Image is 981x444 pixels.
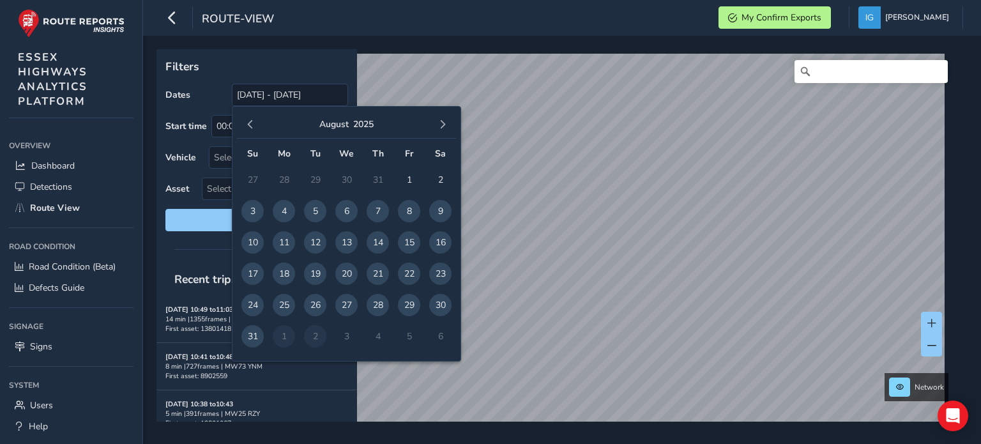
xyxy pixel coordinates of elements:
[161,54,945,436] canvas: Map
[353,118,374,130] button: 2025
[241,200,264,222] span: 3
[398,200,420,222] span: 8
[165,183,189,195] label: Asset
[18,9,125,38] img: rr logo
[335,200,358,222] span: 6
[9,197,133,218] a: Route View
[165,58,348,75] p: Filters
[398,294,420,316] span: 29
[9,317,133,336] div: Signage
[304,294,326,316] span: 26
[29,261,116,273] span: Road Condition (Beta)
[165,89,190,101] label: Dates
[367,231,389,254] span: 14
[165,120,207,132] label: Start time
[429,294,452,316] span: 30
[858,6,954,29] button: [PERSON_NAME]
[915,382,944,392] span: Network
[9,176,133,197] a: Detections
[9,277,133,298] a: Defects Guide
[795,60,948,83] input: Search
[335,231,358,254] span: 13
[165,352,233,362] strong: [DATE] 10:41 to 10:48
[885,6,949,29] span: [PERSON_NAME]
[304,200,326,222] span: 5
[304,231,326,254] span: 12
[241,325,264,348] span: 31
[29,420,48,433] span: Help
[165,314,348,324] div: 14 min | 1355 frames | MW25 RZY
[241,294,264,316] span: 24
[335,263,358,285] span: 20
[165,409,348,418] div: 5 min | 391 frames | MW25 RZY
[30,202,80,214] span: Route View
[367,200,389,222] span: 7
[9,336,133,357] a: Signs
[165,209,348,231] button: Reset filters
[398,263,420,285] span: 22
[741,11,821,24] span: My Confirm Exports
[319,118,349,130] button: August
[30,181,72,193] span: Detections
[30,399,53,411] span: Users
[31,160,75,172] span: Dashboard
[339,148,354,160] span: We
[9,155,133,176] a: Dashboard
[165,305,233,314] strong: [DATE] 10:49 to 11:03
[165,324,231,333] span: First asset: 13801418
[165,418,231,428] span: First asset: 13801067
[304,263,326,285] span: 19
[273,231,295,254] span: 11
[165,151,196,164] label: Vehicle
[175,214,338,226] span: Reset filters
[719,6,831,29] button: My Confirm Exports
[367,263,389,285] span: 21
[273,263,295,285] span: 18
[18,50,87,109] span: ESSEX HIGHWAYS ANALYTICS PLATFORM
[209,147,326,168] div: Select vehicle
[938,401,968,431] div: Open Intercom Messenger
[429,263,452,285] span: 23
[9,376,133,395] div: System
[9,416,133,437] a: Help
[165,371,227,381] span: First asset: 8902559
[398,169,420,191] span: 1
[9,237,133,256] div: Road Condition
[165,399,233,409] strong: [DATE] 10:38 to 10:43
[858,6,881,29] img: diamond-layout
[202,11,274,29] span: route-view
[335,294,358,316] span: 27
[9,395,133,416] a: Users
[165,362,348,371] div: 8 min | 727 frames | MW73 YNM
[367,294,389,316] span: 28
[30,341,52,353] span: Signs
[9,256,133,277] a: Road Condition (Beta)
[398,231,420,254] span: 15
[273,200,295,222] span: 4
[372,148,384,160] span: Th
[278,148,291,160] span: Mo
[310,148,321,160] span: Tu
[9,136,133,155] div: Overview
[435,148,446,160] span: Sa
[429,200,452,222] span: 9
[202,178,326,199] span: Select an asset code
[429,231,452,254] span: 16
[29,282,84,294] span: Defects Guide
[429,169,452,191] span: 2
[165,263,246,296] span: Recent trips
[241,231,264,254] span: 10
[247,148,258,160] span: Su
[273,294,295,316] span: 25
[405,148,413,160] span: Fr
[241,263,264,285] span: 17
